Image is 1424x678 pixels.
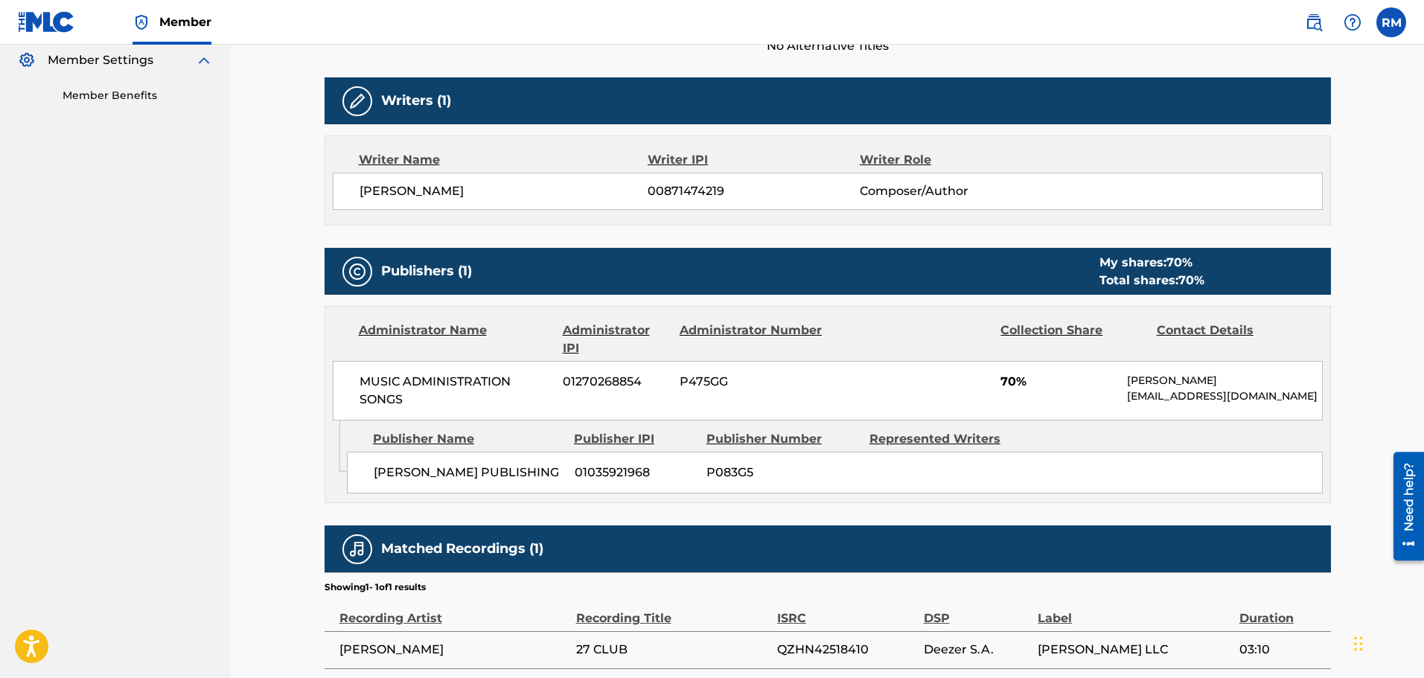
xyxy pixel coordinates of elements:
[359,151,648,169] div: Writer Name
[1099,254,1204,272] div: My shares:
[574,430,695,448] div: Publisher IPI
[1166,255,1192,269] span: 70 %
[1305,13,1323,31] img: search
[48,51,153,69] span: Member Settings
[706,464,858,482] span: P083G5
[325,581,426,594] p: Showing 1 - 1 of 1 results
[1000,322,1145,357] div: Collection Share
[339,594,569,627] div: Recording Artist
[348,92,366,110] img: Writers
[777,641,916,659] span: QZHN42518410
[860,182,1053,200] span: Composer/Author
[381,540,543,557] h5: Matched Recordings (1)
[359,322,552,357] div: Administrator Name
[339,641,569,659] span: [PERSON_NAME]
[1382,446,1424,566] iframe: Resource Center
[325,37,1331,55] span: No Alternative Titles
[18,11,75,33] img: MLC Logo
[132,13,150,31] img: Top Rightsholder
[1239,594,1324,627] div: Duration
[563,322,668,357] div: Administrator IPI
[706,430,858,448] div: Publisher Number
[576,641,770,659] span: 27 CLUB
[195,51,213,69] img: expand
[648,182,859,200] span: 00871474219
[576,594,770,627] div: Recording Title
[648,151,860,169] div: Writer IPI
[1239,641,1324,659] span: 03:10
[1376,7,1406,37] div: User Menu
[680,373,824,391] span: P475GG
[575,464,695,482] span: 01035921968
[360,182,648,200] span: [PERSON_NAME]
[1157,322,1301,357] div: Contact Details
[159,13,211,31] span: Member
[63,88,213,103] a: Member Benefits
[374,464,563,482] span: [PERSON_NAME] PUBLISHING
[1299,7,1329,37] a: Public Search
[1350,607,1424,678] iframe: Chat Widget
[869,430,1021,448] div: Represented Writers
[563,373,668,391] span: 01270268854
[348,540,366,558] img: Matched Recordings
[1038,594,1231,627] div: Label
[1000,373,1116,391] span: 70%
[1127,373,1321,388] p: [PERSON_NAME]
[18,51,36,69] img: Member Settings
[1344,13,1361,31] img: help
[860,151,1053,169] div: Writer Role
[1038,641,1231,659] span: [PERSON_NAME] LLC
[373,430,563,448] div: Publisher Name
[1354,621,1363,666] div: Drag
[1099,272,1204,290] div: Total shares:
[348,263,366,281] img: Publishers
[381,92,451,109] h5: Writers (1)
[777,594,916,627] div: ISRC
[1127,388,1321,404] p: [EMAIL_ADDRESS][DOMAIN_NAME]
[1178,273,1204,287] span: 70 %
[1338,7,1367,37] div: Help
[924,641,1031,659] span: Deezer S.A.
[360,373,552,409] span: MUSIC ADMINISTRATION SONGS
[680,322,824,357] div: Administrator Number
[381,263,472,280] h5: Publishers (1)
[924,594,1031,627] div: DSP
